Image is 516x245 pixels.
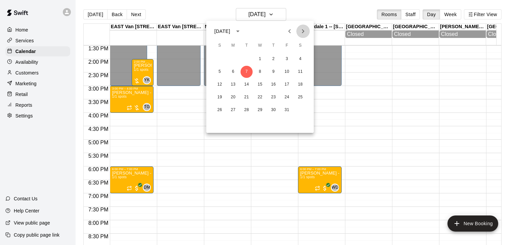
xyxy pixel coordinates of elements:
[296,24,310,38] button: Next month
[214,39,226,52] span: Sunday
[241,39,253,52] span: Tuesday
[241,91,253,103] button: 21
[281,79,293,91] button: 17
[254,79,266,91] button: 15
[294,39,306,52] span: Saturday
[214,28,230,35] div: [DATE]
[227,79,239,91] button: 13
[227,104,239,116] button: 27
[241,79,253,91] button: 14
[214,79,226,91] button: 12
[267,66,279,78] button: 9
[281,91,293,103] button: 24
[294,79,306,91] button: 18
[267,53,279,65] button: 2
[281,53,293,65] button: 3
[241,104,253,116] button: 28
[254,39,266,52] span: Wednesday
[281,104,293,116] button: 31
[254,53,266,65] button: 1
[283,24,296,38] button: Previous month
[227,39,239,52] span: Monday
[214,104,226,116] button: 26
[214,91,226,103] button: 19
[267,39,279,52] span: Thursday
[294,66,306,78] button: 11
[281,39,293,52] span: Friday
[267,91,279,103] button: 23
[227,66,239,78] button: 6
[227,91,239,103] button: 20
[254,104,266,116] button: 29
[254,66,266,78] button: 8
[267,104,279,116] button: 30
[241,66,253,78] button: 7
[294,91,306,103] button: 25
[294,53,306,65] button: 4
[267,79,279,91] button: 16
[281,66,293,78] button: 10
[232,26,244,37] button: calendar view is open, switch to year view
[214,66,226,78] button: 5
[254,91,266,103] button: 22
